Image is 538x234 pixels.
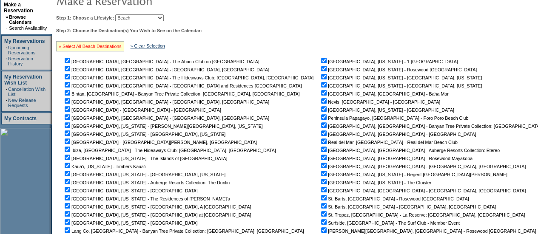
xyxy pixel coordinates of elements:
a: Cancellation Wish List [8,87,46,97]
nobr: St. Barts, [GEOGRAPHIC_DATA] - [GEOGRAPHIC_DATA], [GEOGRAPHIC_DATA] [319,204,496,209]
nobr: [GEOGRAPHIC_DATA], [US_STATE] - [GEOGRAPHIC_DATA] [319,107,454,113]
nobr: Bintan, [GEOGRAPHIC_DATA] - Banyan Tree Private Collection: [GEOGRAPHIC_DATA], [GEOGRAPHIC_DATA] [63,91,300,96]
nobr: [GEOGRAPHIC_DATA], [US_STATE] - 1 [GEOGRAPHIC_DATA] [319,59,458,64]
nobr: [GEOGRAPHIC_DATA], [GEOGRAPHIC_DATA] - The Abaco Club on [GEOGRAPHIC_DATA] [63,59,259,64]
a: My Reservations [4,38,45,44]
nobr: [GEOGRAPHIC_DATA], [US_STATE] - [GEOGRAPHIC_DATA] [63,220,198,226]
b: » [6,14,8,20]
nobr: [GEOGRAPHIC_DATA], [US_STATE] - [GEOGRAPHIC_DATA], [US_STATE] [63,172,225,177]
nobr: [GEOGRAPHIC_DATA], [US_STATE] - The Cloister [319,180,431,185]
nobr: [GEOGRAPHIC_DATA], [US_STATE] - [GEOGRAPHIC_DATA] [63,188,198,193]
nobr: [GEOGRAPHIC_DATA], [US_STATE] - Rosewood [GEOGRAPHIC_DATA] [319,67,477,72]
a: My Contracts [4,116,37,121]
nobr: [GEOGRAPHIC_DATA], [GEOGRAPHIC_DATA] - [GEOGRAPHIC_DATA] [319,132,476,137]
td: · [6,98,7,108]
nobr: [GEOGRAPHIC_DATA], [GEOGRAPHIC_DATA] - Auberge Resorts Collection: Etereo [319,148,500,153]
b: Step 2: Choose the Destination(s) You Wish to See on the Calendar: [56,28,202,33]
nobr: [GEOGRAPHIC_DATA], [GEOGRAPHIC_DATA] - The Hideaways Club: [GEOGRAPHIC_DATA], [GEOGRAPHIC_DATA] [63,75,313,80]
nobr: Ibiza, [GEOGRAPHIC_DATA] - The Hideaways Club: [GEOGRAPHIC_DATA], [GEOGRAPHIC_DATA] [63,148,276,153]
nobr: [GEOGRAPHIC_DATA], [US_STATE] - [GEOGRAPHIC_DATA], [US_STATE] [319,75,482,80]
nobr: [GEOGRAPHIC_DATA], [GEOGRAPHIC_DATA] - [GEOGRAPHIC_DATA], [GEOGRAPHIC_DATA] [63,99,269,104]
nobr: [PERSON_NAME][GEOGRAPHIC_DATA], [GEOGRAPHIC_DATA] - Rosewood [GEOGRAPHIC_DATA] [319,228,536,234]
a: New Release Requests [8,98,36,108]
nobr: [GEOGRAPHIC_DATA], [US_STATE] - Regent [GEOGRAPHIC_DATA][PERSON_NAME] [319,172,507,177]
nobr: Peninsula Papagayo, [GEOGRAPHIC_DATA] - Poro Poro Beach Club [319,116,468,121]
nobr: [GEOGRAPHIC_DATA], [US_STATE] - [PERSON_NAME][GEOGRAPHIC_DATA], [US_STATE] [63,124,263,129]
nobr: [GEOGRAPHIC_DATA], [GEOGRAPHIC_DATA] - [GEOGRAPHIC_DATA], [GEOGRAPHIC_DATA] [319,188,526,193]
b: Step 1: Choose a Lifestyle: [56,15,114,20]
a: Upcoming Reservations [8,45,35,55]
nobr: Real del Mar, [GEOGRAPHIC_DATA] - Real del Mar Beach Club [319,140,458,145]
nobr: St. Barts, [GEOGRAPHIC_DATA] - Rosewood [GEOGRAPHIC_DATA] [319,196,469,201]
nobr: St. Tropez, [GEOGRAPHIC_DATA] - La Reserve: [GEOGRAPHIC_DATA], [GEOGRAPHIC_DATA] [319,212,525,217]
nobr: [GEOGRAPHIC_DATA], [GEOGRAPHIC_DATA] - Baha Mar [319,91,448,96]
a: Browse Calendars [9,14,31,25]
nobr: [GEOGRAPHIC_DATA], [GEOGRAPHIC_DATA] - [GEOGRAPHIC_DATA], [GEOGRAPHIC_DATA] [63,67,269,72]
nobr: [GEOGRAPHIC_DATA], [US_STATE] - [GEOGRAPHIC_DATA], [US_STATE] [319,83,482,88]
a: Search Availability [9,25,47,31]
a: » Clear Selection [131,43,165,48]
nobr: [GEOGRAPHIC_DATA], [US_STATE] - [GEOGRAPHIC_DATA] at [GEOGRAPHIC_DATA] [63,212,251,217]
nobr: [GEOGRAPHIC_DATA] - [GEOGRAPHIC_DATA] - [GEOGRAPHIC_DATA] [63,107,221,113]
a: Make a Reservation [4,2,33,14]
nobr: [GEOGRAPHIC_DATA], [GEOGRAPHIC_DATA] - [GEOGRAPHIC_DATA] and Residences [GEOGRAPHIC_DATA] [63,83,302,88]
nobr: [GEOGRAPHIC_DATA], [US_STATE] - The Islands of [GEOGRAPHIC_DATA] [63,156,227,161]
td: · [6,25,8,31]
a: » Select All Beach Destinations [59,44,122,49]
nobr: [GEOGRAPHIC_DATA], [US_STATE] - [GEOGRAPHIC_DATA], A [GEOGRAPHIC_DATA] [63,204,251,209]
nobr: Kaua'i, [US_STATE] - Timbers Kaua'i [63,164,145,169]
nobr: [GEOGRAPHIC_DATA], [US_STATE] - The Residences of [PERSON_NAME]'a [63,196,230,201]
nobr: [GEOGRAPHIC_DATA] - [GEOGRAPHIC_DATA][PERSON_NAME], [GEOGRAPHIC_DATA] [63,140,257,145]
td: · [6,56,7,66]
a: My Reservation Wish List [4,74,42,86]
nobr: [GEOGRAPHIC_DATA], [US_STATE] - Auberge Resorts Collection: The Dunlin [63,180,230,185]
nobr: Surfside, [GEOGRAPHIC_DATA] - The Surf Club - Member Event [319,220,460,226]
nobr: [GEOGRAPHIC_DATA], [US_STATE] - [GEOGRAPHIC_DATA], [US_STATE] [63,132,225,137]
td: · [6,45,7,55]
nobr: [GEOGRAPHIC_DATA], [GEOGRAPHIC_DATA] - [GEOGRAPHIC_DATA], [GEOGRAPHIC_DATA] [63,116,269,121]
nobr: [GEOGRAPHIC_DATA], [GEOGRAPHIC_DATA] - Rosewood Mayakoba [319,156,473,161]
a: Reservation History [8,56,33,66]
nobr: Nevis, [GEOGRAPHIC_DATA] - [GEOGRAPHIC_DATA] [319,99,440,104]
nobr: Lang Co, [GEOGRAPHIC_DATA] - Banyan Tree Private Collection: [GEOGRAPHIC_DATA], [GEOGRAPHIC_DATA] [63,228,304,234]
nobr: [GEOGRAPHIC_DATA], [GEOGRAPHIC_DATA] - [GEOGRAPHIC_DATA], [GEOGRAPHIC_DATA] [319,164,526,169]
td: · [6,87,7,97]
